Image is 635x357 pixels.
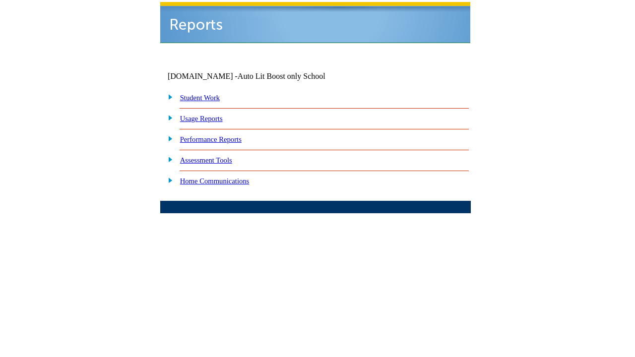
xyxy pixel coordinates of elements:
nobr: Auto Lit Boost only School [238,72,325,80]
td: [DOMAIN_NAME] - [168,72,350,81]
img: plus.gif [163,155,173,164]
a: Home Communications [180,177,250,185]
a: Performance Reports [180,135,242,143]
a: Student Work [180,94,220,102]
img: plus.gif [163,113,173,122]
img: plus.gif [163,134,173,143]
a: Usage Reports [180,115,223,122]
img: header [160,2,470,43]
img: plus.gif [163,176,173,184]
a: Assessment Tools [180,156,232,164]
img: plus.gif [163,92,173,101]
